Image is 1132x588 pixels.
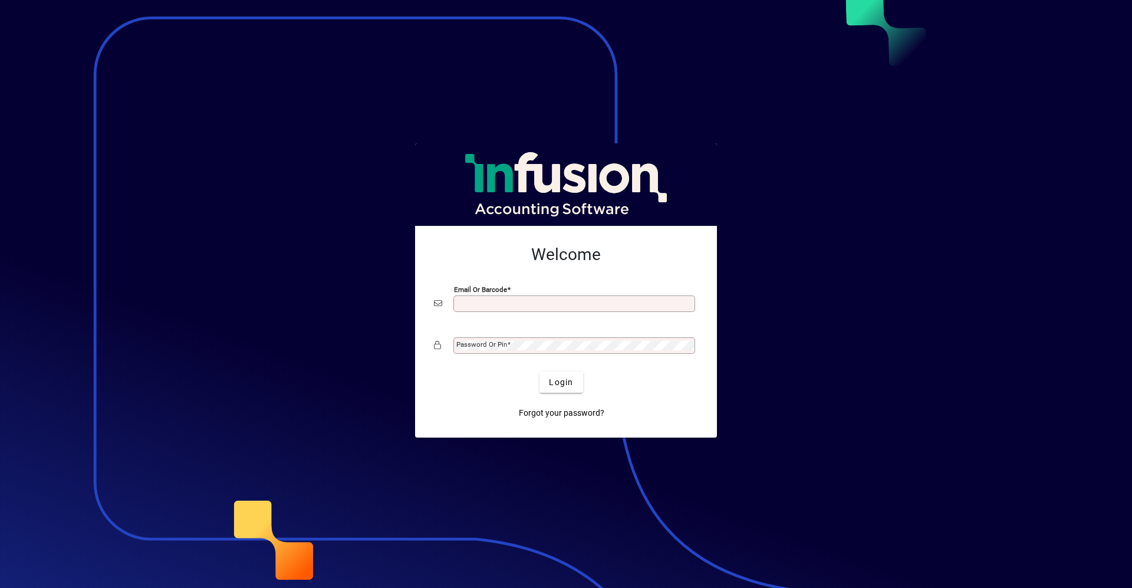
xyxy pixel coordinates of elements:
[549,376,573,389] span: Login
[514,402,609,423] a: Forgot your password?
[519,407,604,419] span: Forgot your password?
[456,340,507,349] mat-label: Password or Pin
[454,285,507,294] mat-label: Email or Barcode
[539,372,583,393] button: Login
[434,245,698,265] h2: Welcome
